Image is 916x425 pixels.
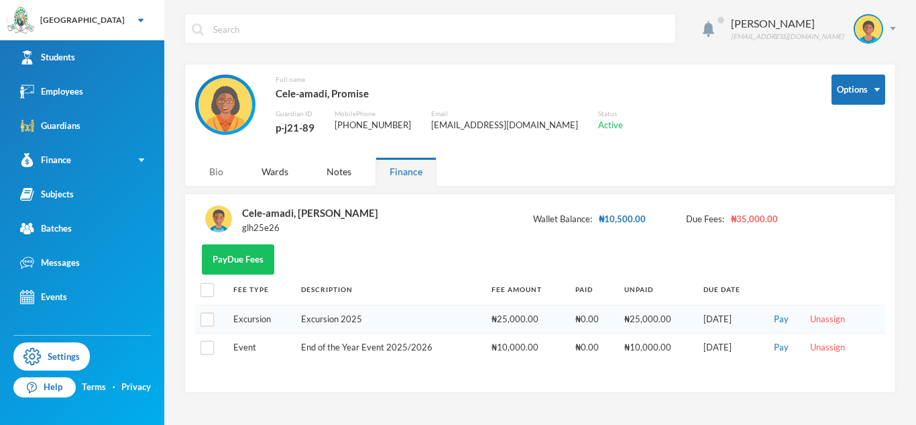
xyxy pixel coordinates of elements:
[832,75,885,105] button: Options
[20,256,80,270] div: Messages
[242,204,378,222] div: Cele-amadi, [PERSON_NAME]
[569,275,617,305] th: Paid
[13,377,76,397] a: Help
[485,275,569,305] th: Fee Amount
[598,119,623,132] div: Active
[82,381,106,394] a: Terms
[731,213,778,226] span: ₦35,000.00
[192,23,204,36] img: search
[686,213,724,226] span: Due Fees:
[855,15,882,42] img: STUDENT
[431,109,578,119] div: Email
[618,334,697,362] td: ₦10,000.00
[227,334,294,362] td: Event
[113,381,115,394] div: ·
[335,119,411,132] div: [PHONE_NUMBER]
[485,305,569,334] td: ₦25,000.00
[7,7,34,34] img: logo
[20,187,74,201] div: Subjects
[569,334,617,362] td: ₦0.00
[276,119,314,136] div: p-j21-89
[731,32,844,42] div: [EMAIL_ADDRESS][DOMAIN_NAME]
[697,334,763,362] td: [DATE]
[20,50,75,64] div: Students
[806,312,849,327] button: Unassign
[697,275,763,305] th: Due Date
[20,119,80,133] div: Guardians
[335,109,411,119] div: Mobile Phone
[121,381,151,394] a: Privacy
[731,15,844,32] div: [PERSON_NAME]
[40,14,125,26] div: [GEOGRAPHIC_DATA]
[242,222,378,235] div: glh25e26
[618,305,697,334] td: ₦25,000.00
[599,213,646,226] span: ₦10,500.00
[20,222,72,236] div: Batches
[697,305,763,334] td: [DATE]
[276,75,623,85] div: Full name
[294,305,485,334] td: Excursion 2025
[276,109,314,119] div: Guardian ID
[212,14,669,44] input: Search
[202,244,274,275] button: PayDue Fees
[533,213,592,226] span: Wallet Balance:
[294,334,485,362] td: End of the Year Event 2025/2026
[431,119,578,132] div: [EMAIL_ADDRESS][DOMAIN_NAME]
[20,85,83,99] div: Employees
[618,275,697,305] th: Unpaid
[227,275,294,305] th: Fee Type
[198,78,252,132] img: GUARDIAN
[312,157,365,186] div: Notes
[276,85,623,102] div: Cele-amadi, Promise
[770,312,793,327] button: Pay
[205,205,232,232] img: STUDENT
[806,340,849,355] button: Unassign
[770,340,793,355] button: Pay
[485,334,569,362] td: ₦10,000.00
[13,342,90,371] a: Settings
[227,305,294,334] td: Excursion
[247,157,302,186] div: Wards
[376,157,437,186] div: Finance
[598,109,623,119] div: Status
[569,305,617,334] td: ₦0.00
[20,290,67,304] div: Events
[195,157,237,186] div: Bio
[294,275,485,305] th: Description
[20,153,71,167] div: Finance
